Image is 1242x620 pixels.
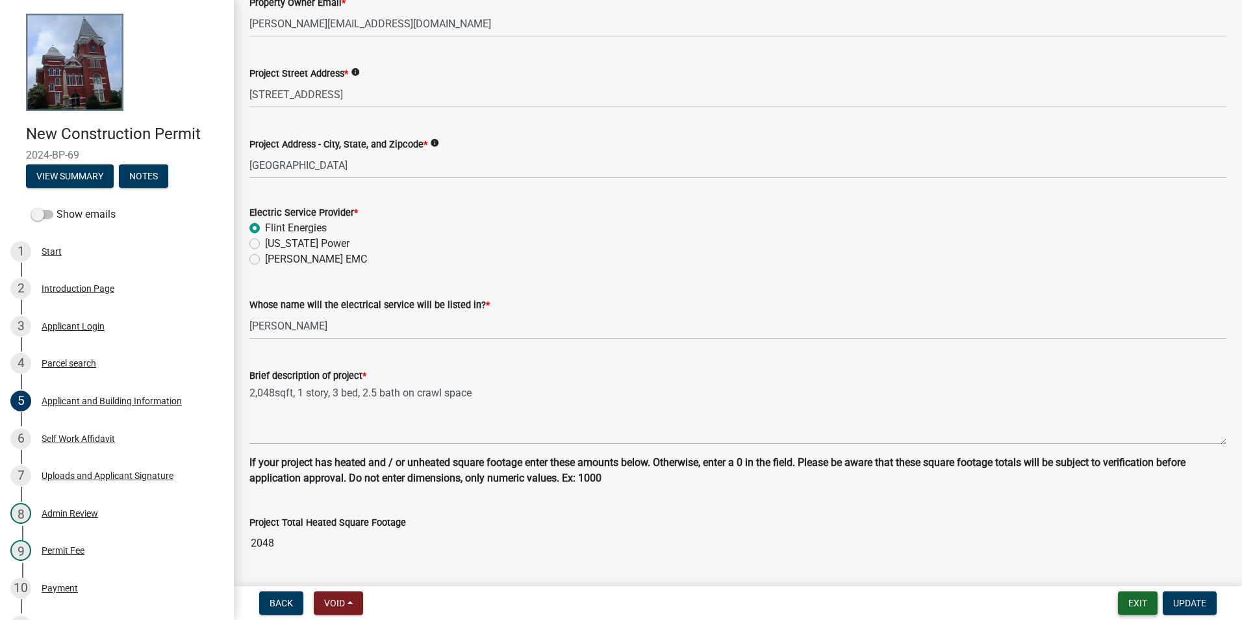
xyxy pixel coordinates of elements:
[42,359,96,368] div: Parcel search
[1163,591,1217,615] button: Update
[10,578,31,599] div: 10
[10,391,31,411] div: 5
[259,591,303,615] button: Back
[26,125,223,144] h4: New Construction Permit
[10,503,31,524] div: 8
[42,284,114,293] div: Introduction Page
[10,278,31,299] div: 2
[265,220,327,236] label: Flint Energies
[10,465,31,486] div: 7
[26,164,114,188] button: View Summary
[42,471,173,480] div: Uploads and Applicant Signature
[10,241,31,262] div: 1
[119,164,168,188] button: Notes
[10,353,31,374] div: 4
[119,172,168,182] wm-modal-confirm: Notes
[26,149,208,161] span: 2024-BP-69
[270,598,293,608] span: Back
[10,316,31,337] div: 3
[249,140,427,149] label: Project Address - City, State, and Zipcode
[10,428,31,449] div: 6
[265,252,367,267] label: [PERSON_NAME] EMC
[26,172,114,182] wm-modal-confirm: Summary
[42,434,115,443] div: Self Work Affidavit
[249,372,366,381] label: Brief description of project
[249,70,348,79] label: Project Street Address
[26,14,123,111] img: Talbot County, Georgia
[42,322,105,331] div: Applicant Login
[42,584,78,593] div: Payment
[351,68,360,77] i: info
[1118,591,1158,615] button: Exit
[249,456,1185,484] strong: If your project has heated and / or unheated square footage enter these amounts below. Otherwise,...
[42,396,182,406] div: Applicant and Building Information
[430,138,439,148] i: info
[42,509,98,518] div: Admin Review
[249,209,358,218] label: Electric Service Provider
[324,598,345,608] span: Void
[314,591,363,615] button: Void
[249,519,406,528] label: Project Total Heated Square Footage
[265,236,349,252] label: [US_STATE] Power
[31,207,116,222] label: Show emails
[42,247,62,256] div: Start
[10,540,31,561] div: 9
[42,546,84,555] div: Permit Fee
[249,301,490,310] label: Whose name will the electrical service will be listed in?
[1173,598,1206,608] span: Update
